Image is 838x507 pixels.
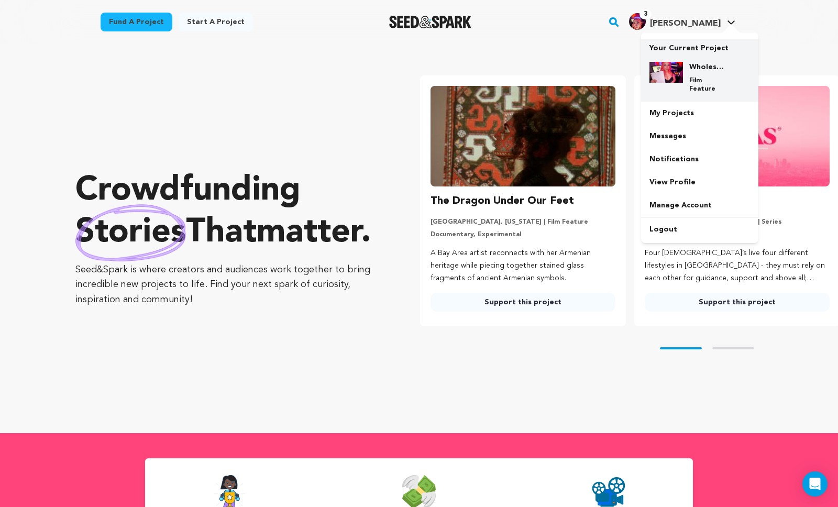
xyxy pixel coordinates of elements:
a: Messages [641,125,758,148]
p: Four [DEMOGRAPHIC_DATA]’s live four different lifestyles in [GEOGRAPHIC_DATA] - they must rely on... [645,247,830,284]
a: Notifications [641,148,758,171]
div: Open Intercom Messenger [802,471,828,497]
h4: Wholesome - A [DEMOGRAPHIC_DATA] Rom-Com About Sex Work, Love, and Survival [689,62,727,72]
p: Film Feature [689,76,727,93]
a: Support this project [645,293,830,312]
p: Seed&Spark is where creators and audiences work together to bring incredible new projects to life... [75,262,378,307]
a: Your Current Project Wholesome - A [DEMOGRAPHIC_DATA] Rom-Com About Sex Work, Love, and Survival ... [649,39,750,102]
a: Selina K.'s Profile [627,11,737,30]
a: Support this project [431,293,615,312]
a: Start a project [179,13,253,31]
h3: The Dragon Under Our Feet [431,193,574,210]
div: Selina K.'s Profile [629,13,721,30]
p: A Bay Area artist reconnects with her Armenian heritage while piecing together stained glass frag... [431,247,615,284]
a: Manage Account [641,194,758,217]
span: [PERSON_NAME] [650,19,721,28]
span: 3 [639,9,652,19]
img: 6a979fc4cbea2501.jpg [629,13,646,30]
img: Seed&Spark Logo Dark Mode [389,16,471,28]
p: Your Current Project [649,39,750,53]
a: View Profile [641,171,758,194]
a: Logout [641,218,758,241]
p: [GEOGRAPHIC_DATA], [US_STATE] | Film Feature [431,218,615,226]
span: matter [257,216,361,250]
span: Selina K.'s Profile [627,11,737,33]
a: Seed&Spark Homepage [389,16,471,28]
a: My Projects [641,102,758,125]
img: 01b49ef254976b1b.jpg [649,62,683,83]
img: The Dragon Under Our Feet image [431,86,615,186]
p: Documentary, Experimental [431,230,615,239]
p: Crowdfunding that . [75,170,378,254]
a: Fund a project [101,13,172,31]
img: hand sketched image [75,204,186,261]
